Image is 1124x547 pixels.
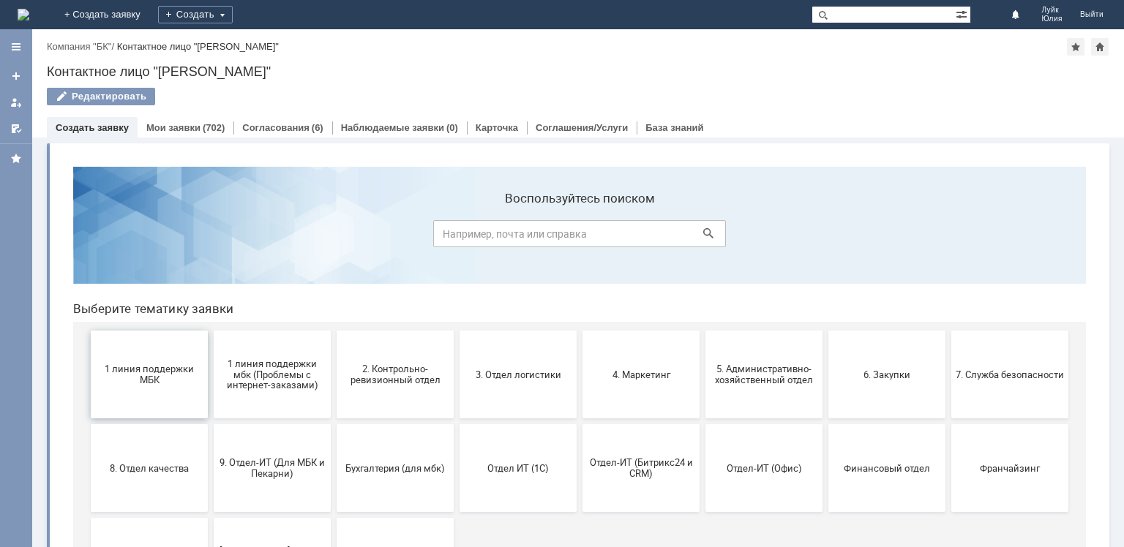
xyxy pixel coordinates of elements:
span: 4. Маркетинг [525,214,634,225]
button: 6. Закупки [767,176,884,263]
button: 7. Служба безопасности [890,176,1007,263]
a: База знаний [645,122,703,133]
span: 9. Отдел-ИТ (Для МБК и Пекарни) [157,302,265,324]
div: (6) [312,122,323,133]
span: 7. Служба безопасности [894,214,1003,225]
button: 1 линия поддержки МБК [29,176,146,263]
button: Это соглашение не активно! [29,363,146,450]
span: не актуален [280,401,388,412]
label: Воспользуйтесь поиском [372,36,664,50]
button: 4. Маркетинг [521,176,638,263]
button: 5. Административно-хозяйственный отдел [644,176,761,263]
button: Отдел-ИТ (Офис) [644,269,761,357]
span: Отдел-ИТ (Офис) [648,307,757,318]
a: Соглашения/Услуги [536,122,628,133]
div: Сделать домашней страницей [1091,38,1109,56]
button: 1 линия поддержки мбк (Проблемы с интернет-заказами) [152,176,269,263]
span: 5. Административно-хозяйственный отдел [648,208,757,230]
a: Мои согласования [4,117,28,140]
input: Например, почта или справка [372,65,664,92]
a: Наблюдаемые заявки [341,122,444,133]
div: Контактное лицо "[PERSON_NAME]" [47,64,1109,79]
span: Юлия [1041,15,1063,23]
span: Финансовый отдел [771,307,880,318]
span: Бухгалтерия (для мбк) [280,307,388,318]
button: 8. Отдел качества [29,269,146,357]
a: Создать заявку [4,64,28,88]
a: Мои заявки [146,122,201,133]
span: [PERSON_NAME]. Услуги ИТ для МБК (оформляет L1) [157,390,265,423]
img: logo [18,9,29,20]
button: не актуален [275,363,392,450]
button: Финансовый отдел [767,269,884,357]
button: [PERSON_NAME]. Услуги ИТ для МБК (оформляет L1) [152,363,269,450]
button: Отдел-ИТ (Битрикс24 и CRM) [521,269,638,357]
button: Отдел ИТ (1С) [398,269,515,357]
button: 2. Контрольно-ревизионный отдел [275,176,392,263]
div: / [47,41,117,52]
span: Расширенный поиск [956,7,970,20]
span: 1 линия поддержки МБК [34,208,142,230]
span: Франчайзинг [894,307,1003,318]
div: Контактное лицо "[PERSON_NAME]" [117,41,279,52]
span: 2. Контрольно-ревизионный отдел [280,208,388,230]
span: Отдел ИТ (1С) [402,307,511,318]
span: 6. Закупки [771,214,880,225]
header: Выберите тематику заявки [12,146,1024,161]
button: Франчайзинг [890,269,1007,357]
button: 9. Отдел-ИТ (Для МБК и Пекарни) [152,269,269,357]
a: Компания "БК" [47,41,111,52]
div: Добавить в избранное [1067,38,1084,56]
a: Карточка [476,122,518,133]
div: Создать [158,6,233,23]
span: Луйк [1041,6,1063,15]
div: (0) [446,122,458,133]
span: Отдел-ИТ (Битрикс24 и CRM) [525,302,634,324]
a: Создать заявку [56,122,129,133]
span: 1 линия поддержки мбк (Проблемы с интернет-заказами) [157,203,265,235]
span: 8. Отдел качества [34,307,142,318]
span: Это соглашение не активно! [34,396,142,418]
a: Согласования [242,122,310,133]
span: 3. Отдел логистики [402,214,511,225]
button: 3. Отдел логистики [398,176,515,263]
a: Перейти на домашнюю страницу [18,9,29,20]
button: Бухгалтерия (для мбк) [275,269,392,357]
a: Мои заявки [4,91,28,114]
div: (702) [203,122,225,133]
